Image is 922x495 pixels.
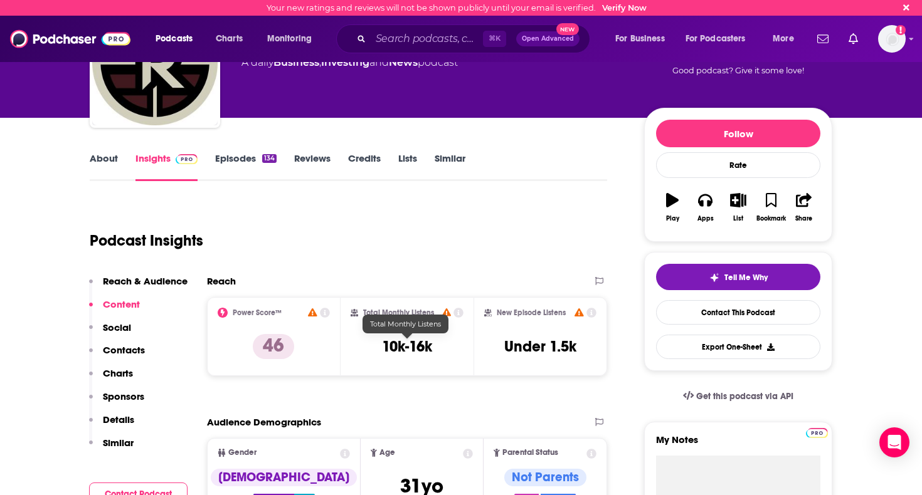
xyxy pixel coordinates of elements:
a: Lists [398,152,417,181]
div: Share [795,215,812,222]
button: open menu [147,29,209,49]
span: For Business [615,30,665,48]
button: Show profile menu [878,25,906,53]
a: Charts [208,29,250,49]
p: 46 [253,334,294,359]
a: Reviews [294,152,331,181]
button: Apps [689,185,721,230]
p: Details [103,414,134,425]
span: Tell Me Why [724,273,768,283]
button: open menu [607,29,681,49]
button: Similar [89,437,134,460]
img: Podchaser - Follow, Share and Rate Podcasts [10,27,130,51]
button: List [722,185,755,230]
div: Rate [656,152,820,178]
div: [DEMOGRAPHIC_DATA] [211,469,357,486]
h2: Total Monthly Listens [363,308,434,317]
p: Similar [103,437,134,449]
button: Details [89,414,134,437]
button: Open AdvancedNew [516,31,580,46]
a: Pro website [806,426,828,438]
a: Verify Now [602,3,647,13]
button: open menu [677,29,764,49]
button: Social [89,321,131,345]
span: Charts [216,30,243,48]
a: Episodes134 [215,152,277,181]
p: Charts [103,367,133,379]
button: Export One-Sheet [656,335,820,359]
svg: Email not verified [896,25,906,35]
div: Apps [697,215,714,222]
span: For Podcasters [686,30,746,48]
input: Search podcasts, credits, & more... [371,29,483,49]
h2: New Episode Listens [497,308,566,317]
span: Age [379,449,395,457]
p: Social [103,321,131,333]
span: New [556,23,579,35]
button: Follow [656,120,820,147]
a: Investing [321,56,369,68]
p: Reach & Audience [103,275,188,287]
span: ⌘ K [483,31,506,47]
a: Show notifications dropdown [844,28,863,49]
a: InsightsPodchaser Pro [135,152,198,181]
label: My Notes [656,434,820,456]
div: Play [666,215,679,222]
a: Credits [348,152,381,181]
a: About [90,152,118,181]
a: Contact This Podcast [656,300,820,325]
a: Get this podcast via API [673,381,803,412]
h2: Audience Demographics [207,416,321,428]
div: 134 [262,154,277,163]
span: Parental Status [502,449,558,457]
span: More [773,30,794,48]
button: Bookmark [755,185,787,230]
img: Podchaser Pro [176,154,198,164]
h3: 10k-16k [382,337,432,356]
h1: Podcast Insights [90,231,203,250]
span: , [319,56,321,68]
div: Open Intercom Messenger [879,427,909,457]
h2: Power Score™ [233,308,282,317]
a: News [389,56,418,68]
div: List [733,215,743,222]
span: Podcasts [156,30,193,48]
a: Similar [435,152,465,181]
div: Not Parents [504,469,586,486]
span: Good podcast? Give it some love! [672,66,804,75]
button: Share [788,185,820,230]
a: Business [273,56,319,68]
button: tell me why sparkleTell Me Why [656,264,820,290]
button: Reach & Audience [89,275,188,298]
span: Logged in as brendanmontesinos1 [878,25,906,53]
button: Content [89,298,140,321]
button: Play [656,185,689,230]
img: Podchaser Pro [806,428,828,438]
a: Show notifications dropdown [812,28,834,49]
span: Total Monthly Listens [370,320,441,328]
span: Open Advanced [522,36,574,42]
div: Your new ratings and reviews will not be shown publicly until your email is verified. [267,3,647,13]
button: Contacts [89,344,145,367]
div: A daily podcast [241,55,458,70]
div: Bookmark [756,215,786,222]
button: Charts [89,367,133,390]
span: Monitoring [267,30,312,48]
span: Gender [228,449,257,457]
span: and [369,56,389,68]
div: Search podcasts, credits, & more... [348,24,602,53]
p: Sponsors [103,390,144,402]
button: open menu [258,29,328,49]
img: User Profile [878,25,906,53]
h2: Reach [207,275,236,287]
span: Get this podcast via API [696,391,793,402]
button: Sponsors [89,390,144,414]
p: Content [103,298,140,310]
p: Contacts [103,344,145,356]
h3: Under 1.5k [504,337,576,356]
img: tell me why sparkle [709,273,719,283]
button: open menu [764,29,810,49]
